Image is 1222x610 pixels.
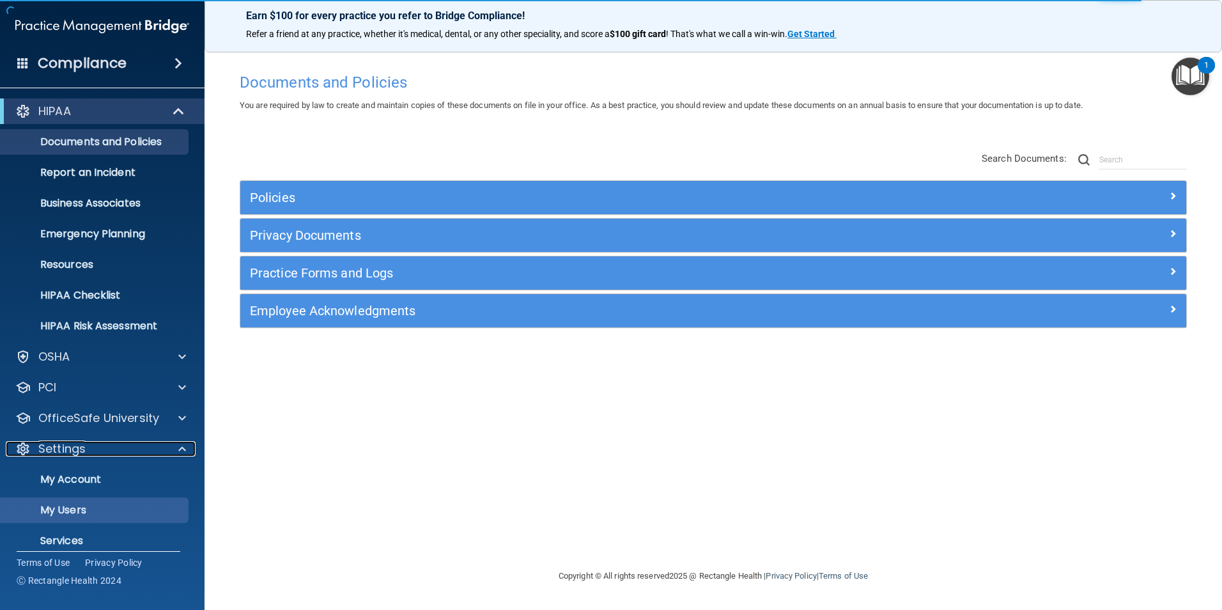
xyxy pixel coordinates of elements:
p: PCI [38,380,56,395]
a: Privacy Policy [85,556,143,569]
p: Business Associates [8,197,183,210]
p: Emergency Planning [8,228,183,240]
img: PMB logo [15,13,189,39]
p: OSHA [38,349,70,364]
p: Services [8,535,183,547]
span: You are required by law to create and maintain copies of these documents on file in your office. ... [240,100,1083,110]
h5: Policies [250,191,940,205]
a: PCI [15,380,186,395]
p: Resources [8,258,183,271]
h5: Employee Acknowledgments [250,304,940,318]
a: Privacy Policy [766,571,816,581]
span: Search Documents: [982,153,1067,164]
p: Settings [38,441,86,457]
p: HIPAA Risk Assessment [8,320,183,332]
a: Settings [15,441,186,457]
p: Report an Incident [8,166,183,179]
h4: Documents and Policies [240,74,1187,91]
h5: Practice Forms and Logs [250,266,940,280]
span: Refer a friend at any practice, whether it's medical, dental, or any other speciality, and score a [246,29,610,39]
a: Terms of Use [17,556,70,569]
a: Get Started [787,29,837,39]
div: Copyright © All rights reserved 2025 @ Rectangle Health | | [480,556,947,597]
span: ! That's what we call a win-win. [666,29,787,39]
a: Employee Acknowledgments [250,301,1177,321]
h4: Compliance [38,54,127,72]
p: Earn $100 for every practice you refer to Bridge Compliance! [246,10,1180,22]
p: HIPAA Checklist [8,289,183,302]
a: Terms of Use [819,571,868,581]
a: OfficeSafe University [15,411,186,426]
button: Open Resource Center, 1 new notification [1172,58,1209,95]
p: OfficeSafe University [38,411,159,426]
strong: Get Started [787,29,835,39]
a: Policies [250,187,1177,208]
a: HIPAA [15,104,185,119]
img: ic-search.3b580494.png [1078,154,1090,166]
strong: $100 gift card [610,29,666,39]
div: 1 [1204,65,1209,82]
p: My Users [8,504,183,517]
a: Practice Forms and Logs [250,263,1177,283]
a: OSHA [15,349,186,364]
a: Privacy Documents [250,225,1177,246]
p: HIPAA [38,104,71,119]
p: My Account [8,473,183,486]
h5: Privacy Documents [250,228,940,242]
p: Documents and Policies [8,136,183,148]
span: Ⓒ Rectangle Health 2024 [17,574,121,587]
input: Search [1099,150,1187,169]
